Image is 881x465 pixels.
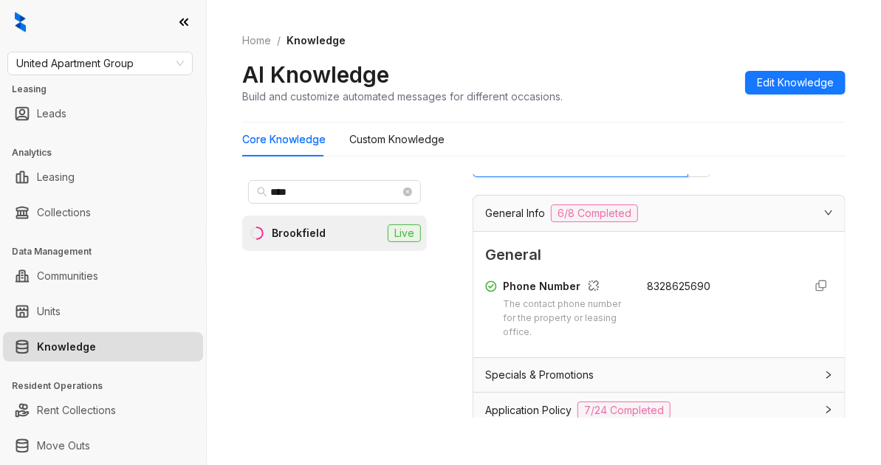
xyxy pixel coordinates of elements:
li: Leads [3,99,203,128]
a: Move Outs [37,431,90,461]
li: Knowledge [3,332,203,362]
a: Leasing [37,162,75,192]
span: collapsed [824,371,833,379]
div: Core Knowledge [242,131,326,148]
span: Knowledge [287,34,346,46]
li: Move Outs [3,431,203,461]
h3: Data Management [12,245,206,258]
span: Live [388,224,421,242]
div: General Info6/8 Completed [473,196,845,231]
h3: Resident Operations [12,379,206,393]
a: Leads [37,99,66,128]
div: Specials & Promotions [473,358,845,392]
span: 6/8 Completed [551,204,638,222]
button: Edit Knowledge [745,71,846,94]
span: General [485,244,833,266]
span: United Apartment Group [16,52,184,75]
span: Edit Knowledge [757,75,834,91]
span: 8328625690 [648,280,711,292]
a: Communities [37,261,98,291]
a: Rent Collections [37,396,116,425]
img: logo [15,12,26,32]
div: Brookfield [272,225,326,241]
span: expanded [824,208,833,217]
div: Application Policy7/24 Completed [473,393,845,428]
span: collapsed [824,405,833,414]
li: / [277,32,281,49]
div: Phone Number [503,278,630,297]
li: Communities [3,261,203,291]
span: close-circle [403,187,412,196]
span: search [257,187,267,197]
a: Home [239,32,274,49]
div: Build and customize automated messages for different occasions. [242,89,563,104]
li: Units [3,297,203,326]
a: Units [37,297,61,326]
li: Collections [3,198,203,227]
div: The contact phone number for the property or leasing office. [503,297,630,340]
h3: Analytics [12,146,206,159]
span: 7/24 Completed [577,402,671,419]
h3: Leasing [12,83,206,96]
span: General Info [485,205,545,221]
a: Knowledge [37,332,96,362]
span: Specials & Promotions [485,367,594,383]
li: Leasing [3,162,203,192]
h2: AI Knowledge [242,61,389,89]
div: Custom Knowledge [349,131,445,148]
a: Collections [37,198,91,227]
li: Rent Collections [3,396,203,425]
span: Application Policy [485,402,572,418]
